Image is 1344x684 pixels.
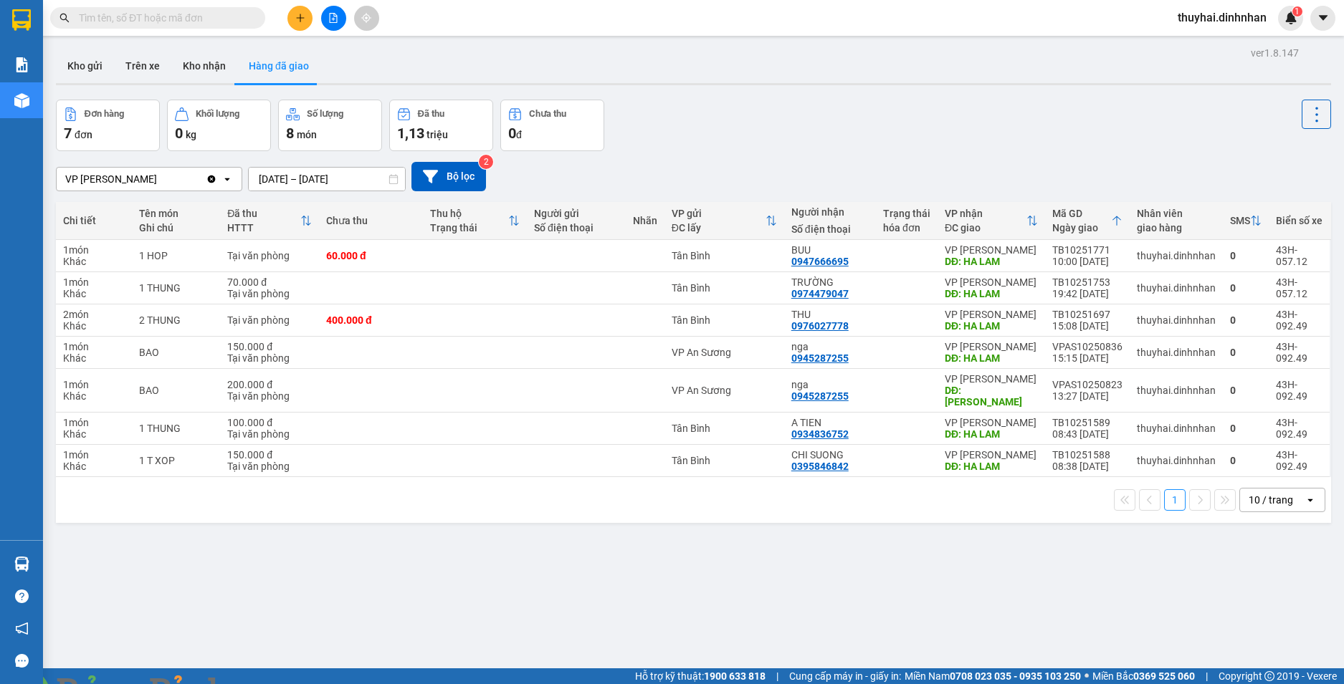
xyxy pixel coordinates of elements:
span: đơn [75,129,92,140]
div: Ghi chú [139,222,213,233]
div: Số lượng [307,109,343,119]
button: caret-down [1310,6,1335,31]
div: 150.000 đ [227,449,312,461]
div: Tân Bình [672,423,777,434]
button: Chưa thu0đ [500,100,604,151]
div: VP [PERSON_NAME] [945,309,1038,320]
div: 60.000 đ [326,250,416,261]
button: 1 [1164,489,1186,511]
div: 10:00 [DATE] [1052,256,1123,267]
th: Toggle SortBy [1045,202,1130,240]
span: Hỗ trợ kỹ thuật: [635,668,766,684]
div: Khác [63,390,125,402]
div: giao hàng [1137,222,1216,233]
div: thuyhai.dinhnhan [1137,314,1216,326]
div: Tại văn phòng [227,250,312,261]
th: Toggle SortBy [423,202,527,240]
div: DĐ: HA LAM [945,461,1038,472]
div: 1 món [63,276,125,288]
span: 8 [286,125,294,142]
div: Tân Bình [672,314,777,326]
strong: 0369 525 060 [1133,670,1195,682]
input: Select a date range. [249,168,405,191]
div: 43H-092.49 [1276,379,1322,402]
div: Trạng thái [430,222,508,233]
div: 15:08 [DATE] [1052,320,1123,332]
span: Miền Nam [905,668,1081,684]
div: VP [PERSON_NAME] [945,244,1038,256]
div: TB10251589 [1052,417,1123,428]
div: 0 [1230,347,1262,358]
div: VP [PERSON_NAME] [945,341,1038,352]
div: 100.000 đ [227,417,312,428]
span: search [59,13,70,23]
span: triệu [426,129,448,140]
div: thuyhai.dinhnhan [1137,423,1216,434]
div: Đã thu [418,109,444,119]
div: Tân Bình [672,455,777,466]
div: 43H-057.12 [1276,244,1322,267]
div: CHI SUONG [791,449,869,461]
button: file-add [321,6,346,31]
span: caret-down [1317,11,1330,24]
div: BUU [791,244,869,256]
span: 7 [64,125,72,142]
div: 1 món [63,341,125,352]
img: logo-vxr [12,9,31,31]
div: 43H-092.49 [1276,341,1322,364]
span: Cung cấp máy in - giấy in: [789,668,901,684]
div: TRƯỜNG [791,276,869,288]
span: Miền Bắc [1092,668,1195,684]
div: 13:27 [DATE] [1052,390,1123,402]
div: A TIEN [791,417,869,428]
span: question-circle [15,589,29,603]
div: Ngày giao [1052,222,1111,233]
div: 0 [1230,250,1262,261]
span: copyright [1264,671,1274,681]
th: Toggle SortBy [664,202,784,240]
div: thuyhai.dinhnhan [1137,250,1216,261]
div: Số điện thoại [534,222,619,233]
div: ĐC giao [945,222,1026,233]
div: Thu hộ [430,208,508,219]
strong: 1900 633 818 [704,670,766,682]
div: TB10251588 [1052,449,1123,461]
div: VP [PERSON_NAME] [945,449,1038,461]
div: Tại văn phòng [227,288,312,299]
sup: 2 [479,155,493,169]
div: DĐ: HÀ LAM [945,385,1038,408]
div: 0974479047 [791,288,849,299]
div: Tên món [139,208,213,219]
div: 1 món [63,449,125,461]
div: Khác [63,288,125,299]
div: DĐ: HA LAM [945,256,1038,267]
div: Số điện thoại [791,223,869,235]
span: aim [361,13,371,23]
div: 0 [1230,455,1262,466]
div: DĐ: HA LAM [945,352,1038,364]
div: Nhân viên [1137,208,1216,219]
div: Trạng thái [883,208,930,219]
div: DĐ: HA LAM [945,428,1038,440]
div: THU [791,309,869,320]
div: thuyhai.dinhnhan [1137,385,1216,396]
div: 0976027778 [791,320,849,332]
button: Hàng đã giao [237,49,320,83]
div: TB10251753 [1052,276,1123,288]
div: DĐ: HA LAM [945,320,1038,332]
div: 1 HOP [139,250,213,261]
span: message [15,654,29,668]
span: món [297,129,317,140]
div: 2 THUNG [139,314,213,326]
div: thuyhai.dinhnhan [1137,455,1216,466]
div: TB10251771 [1052,244,1123,256]
svg: open [221,173,233,185]
div: VP [PERSON_NAME] [65,172,157,186]
span: 0 [508,125,516,142]
div: 10 / trang [1249,493,1293,507]
div: 2 món [63,309,125,320]
span: ⚪️ [1085,673,1089,679]
div: nga [791,341,869,352]
div: Đã thu [227,208,300,219]
button: Bộ lọc [411,162,486,191]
